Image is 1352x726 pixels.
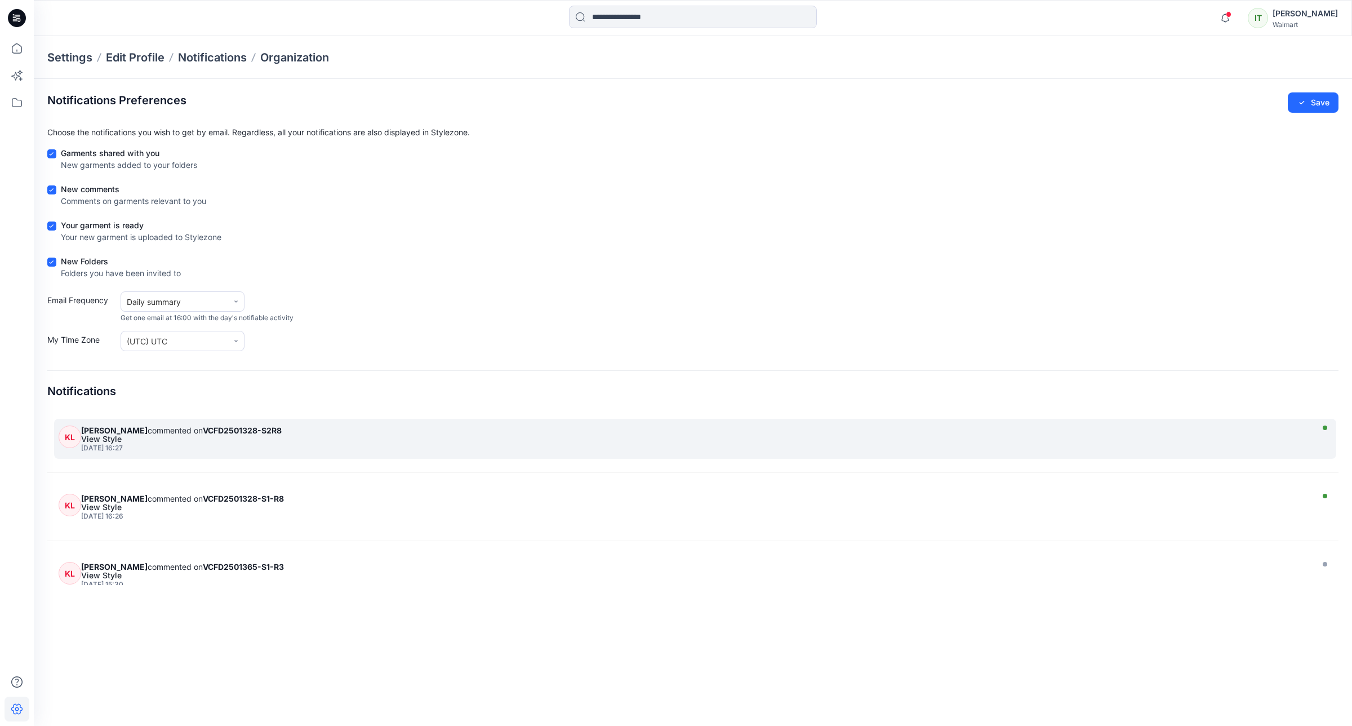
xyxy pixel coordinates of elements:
[81,494,1309,503] div: commented on
[1288,92,1338,113] button: Save
[47,294,115,323] label: Email Frequency
[61,231,221,243] div: Your new garment is uploaded to Stylezone
[203,562,284,572] strong: VCFD2501365-S1-R3
[203,494,284,503] strong: VCFD2501328-S1-R8
[81,562,148,572] strong: [PERSON_NAME]
[260,50,329,65] a: Organization
[1273,7,1338,20] div: [PERSON_NAME]
[61,183,206,195] div: New comments
[1248,8,1268,28] div: IT
[59,426,81,448] div: KL
[203,426,282,435] strong: VCFD2501328-S2R8
[81,503,1309,511] div: View Style
[61,159,197,171] div: New garments added to your folders
[1273,20,1338,29] div: Walmart
[47,334,115,351] label: My Time Zone
[61,255,181,267] div: New Folders
[178,50,247,65] a: Notifications
[127,335,223,347] div: (UTC) UTC
[61,195,206,207] div: Comments on garments relevant to you
[81,444,1309,452] div: Thursday, June 26, 2025 16:27
[61,267,181,279] div: Folders you have been invited to
[61,147,197,159] div: Garments shared with you
[61,219,221,231] div: Your garment is ready
[47,94,186,107] h2: Notifications Preferences
[81,572,1309,579] div: View Style
[81,512,1309,520] div: Thursday, June 26, 2025 16:26
[47,126,1338,138] p: Choose the notifications you wish to get by email. Regardless, all your notifications are also di...
[59,562,81,585] div: KL
[81,435,1309,443] div: View Style
[127,296,223,308] div: Daily summary
[47,384,116,398] h4: Notifications
[81,494,148,503] strong: [PERSON_NAME]
[59,494,81,516] div: KL
[81,426,148,435] strong: [PERSON_NAME]
[81,426,1309,435] div: commented on
[106,50,164,65] a: Edit Profile
[81,581,1309,588] div: Thursday, June 26, 2025 15:30
[47,50,92,65] p: Settings
[121,313,293,323] span: Get one email at 16:00 with the day's notifiable activity
[81,562,1309,572] div: commented on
